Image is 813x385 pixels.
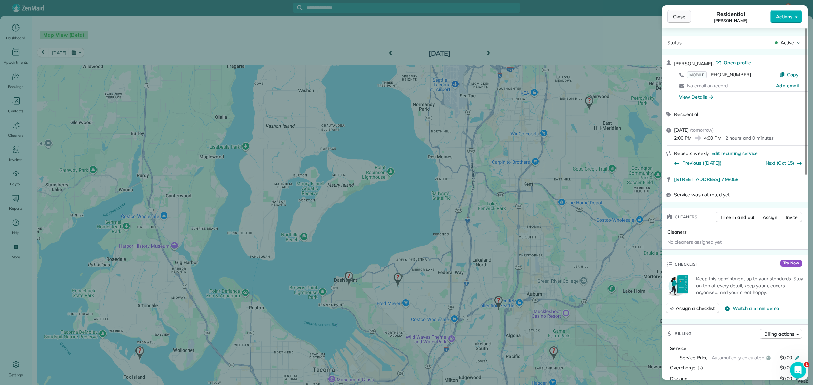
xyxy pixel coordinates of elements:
div: Overcharge [670,364,729,371]
span: Edit recurring service [711,150,757,157]
span: Residential [716,10,745,18]
span: $0.00 [780,365,792,371]
span: [DATE] [674,127,689,133]
span: Checklist [675,261,699,268]
span: 4:00 PM [704,135,722,141]
span: Status [667,40,682,46]
button: Assign [758,212,782,222]
p: Keep this appointment up to your standards. Stay on top of every detail, keep your cleaners organ... [696,275,804,296]
span: Billing [675,330,692,337]
span: Automatically calculated [712,354,764,361]
span: MOBILE [687,71,707,78]
span: 1 [804,362,809,367]
button: Copy [779,71,799,78]
span: Invite [786,214,798,221]
a: Add email [776,82,799,89]
span: $0.00 [780,354,792,361]
button: Time in and out [716,212,759,222]
span: No cleaners assigned yet [667,239,722,245]
span: No email on record [687,83,728,89]
a: Next (Oct 15) [766,160,794,166]
p: 2 hours and 0 minutes [725,135,773,141]
span: Assign [763,214,777,221]
span: Active [780,39,794,46]
span: Service [670,345,686,352]
button: Assign a checklist [666,303,719,313]
span: Residential [674,111,698,117]
span: Watch a 5 min demo [733,305,779,312]
span: Cleaners [675,213,697,220]
span: Billing actions [764,331,794,337]
span: [PHONE_NUMBER] [709,72,751,78]
span: Time in and out [720,214,754,221]
span: 2:00 PM [674,135,692,141]
span: Close [673,13,685,20]
span: [STREET_ADDRESS] ? 98058 [674,176,738,183]
span: Repeats weekly [674,150,709,156]
span: Service Price [680,354,708,361]
span: Assign a checklist [676,305,715,312]
span: [PERSON_NAME] [714,18,747,23]
button: Service PriceAutomatically calculated$0.00 [675,352,802,363]
span: Cleaners [667,229,687,235]
span: [PERSON_NAME] [674,61,712,67]
button: Close [667,10,691,23]
span: Service was not rated yet [674,191,730,198]
iframe: Intercom live chat [790,362,806,378]
a: [STREET_ADDRESS] ? 98058 [674,176,804,183]
button: Watch a 5 min demo [725,305,779,312]
a: Open profile [715,59,751,66]
span: Actions [776,13,792,20]
span: Previous ([DATE]) [682,160,722,166]
a: MOBILE[PHONE_NUMBER] [687,71,751,78]
span: $0.00 [780,376,792,382]
button: View Details [679,94,713,100]
button: Next (Oct 15) [766,160,802,166]
span: ( tomorrow ) [690,127,714,133]
span: Discount [670,376,689,382]
span: Open profile [724,59,751,66]
button: Previous ([DATE]) [674,160,722,166]
span: · [712,61,716,66]
span: Copy [787,72,799,78]
span: Try Now [780,260,802,267]
button: Invite [781,212,802,222]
